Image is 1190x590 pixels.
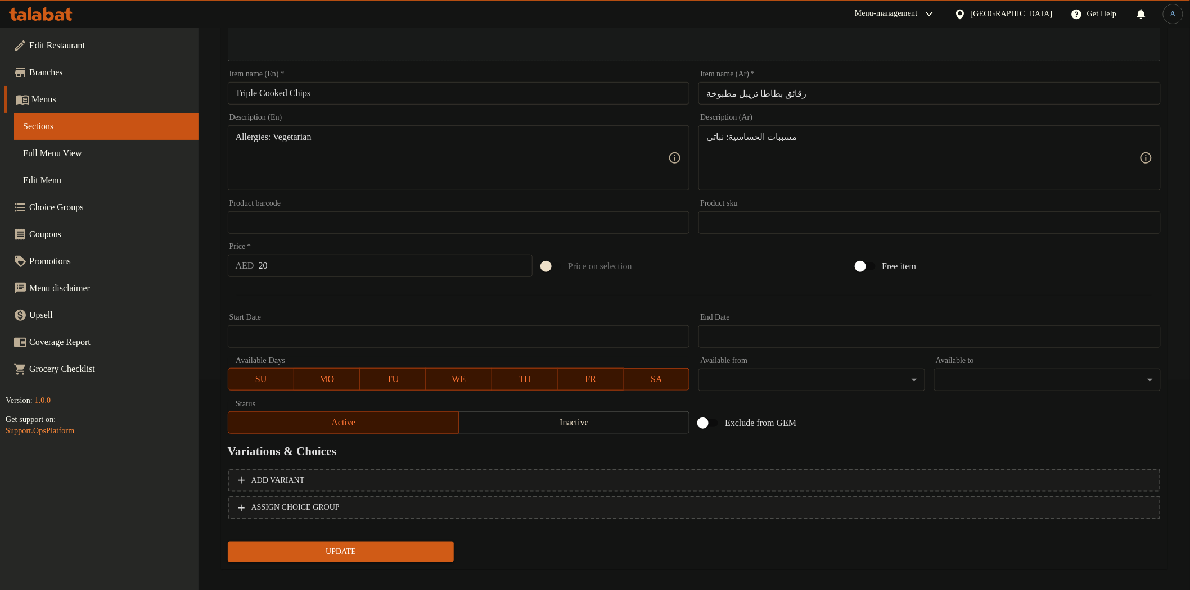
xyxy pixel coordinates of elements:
span: SA [628,371,685,388]
span: ASSIGN CHOICE GROUP [251,501,340,515]
span: Menu disclaimer [29,282,190,295]
span: 1.0.0 [35,396,51,405]
span: TU [364,371,421,388]
span: Upsell [29,308,190,322]
div: [GEOGRAPHIC_DATA] [971,8,1053,20]
h2: Variations & Choices [228,443,1161,460]
input: Enter name En [228,82,690,105]
span: FR [562,371,619,388]
span: Promotions [29,255,190,268]
a: Coverage Report [4,329,199,356]
span: Menus [31,93,190,106]
span: Choice Groups [29,201,190,214]
span: Grocery Checklist [29,362,190,376]
button: WE [426,368,492,391]
button: Update [228,542,454,562]
span: Coupons [29,228,190,241]
a: Sections [14,113,199,140]
textarea: Allergies: Vegetarian [236,131,669,185]
button: Inactive [458,411,689,434]
a: Full Menu View [14,140,199,167]
button: TU [360,368,426,391]
span: Get support on: [6,415,56,424]
button: MO [294,368,360,391]
div: ​ [934,369,1161,391]
span: Update [237,545,445,559]
button: FR [558,368,624,391]
textarea: مسببات الحساسية: نباتي [706,131,1139,185]
span: Edit Restaurant [29,39,190,52]
button: Active [228,411,459,434]
a: Upsell [4,302,199,329]
span: SU [233,371,290,388]
div: ​ [698,369,925,391]
span: Full Menu View [23,147,190,160]
button: SU [228,368,294,391]
span: Sections [23,120,190,133]
a: Menu disclaimer [4,275,199,302]
button: ASSIGN CHOICE GROUP [228,496,1161,519]
span: WE [430,371,487,388]
input: Please enter product barcode [228,211,690,234]
a: Support.OpsPlatform [6,426,74,435]
p: AED [236,259,254,273]
a: Edit Menu [14,167,199,194]
span: TH [497,371,553,388]
span: Add variant [251,474,305,488]
a: Menus [4,86,199,113]
a: Edit Restaurant [4,32,199,59]
a: Branches [4,59,199,86]
span: Branches [29,66,190,79]
span: MO [299,371,355,388]
a: Coupons [4,221,199,248]
span: Coverage Report [29,335,190,349]
div: Menu-management [855,7,918,21]
a: Promotions [4,248,199,275]
input: Enter name Ar [698,82,1161,105]
span: Free item [882,260,917,273]
span: A [1170,8,1176,20]
button: TH [492,368,558,391]
span: Edit Menu [23,174,190,187]
input: Please enter price [259,255,533,277]
span: Exclude from GEM [725,416,796,430]
button: SA [624,368,689,391]
span: Price on selection [568,260,632,273]
button: Add variant [228,469,1161,492]
a: Grocery Checklist [4,356,199,383]
a: Choice Groups [4,194,199,221]
input: Please enter product sku [698,211,1161,234]
span: Inactive [463,415,685,431]
span: Active [233,415,454,431]
span: Version: [6,396,33,405]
